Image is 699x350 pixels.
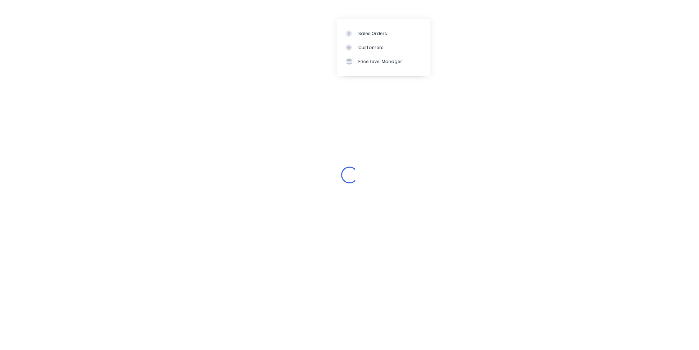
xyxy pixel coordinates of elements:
[337,41,430,55] a: Customers
[337,55,430,69] a: Price Level Manager
[358,58,402,65] div: Price Level Manager
[337,26,430,40] a: Sales Orders
[358,44,383,51] div: Customers
[358,30,387,37] div: Sales Orders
